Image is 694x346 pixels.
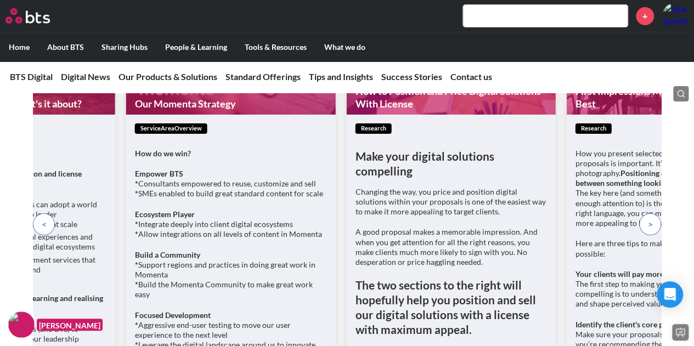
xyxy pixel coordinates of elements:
p: A good proposal makes a memorable impression. And when you get attention for all the right reason... [355,227,547,267]
p: Changing the way, you price and position digital solutions within your proposals is one of the ea... [355,187,547,217]
a: Standard Offerings [225,71,301,82]
strong: How do we win? [135,149,191,158]
label: What we do [315,33,374,61]
span: research [575,123,612,133]
a: Our Products & Solutions [119,71,217,82]
img: BTS Logo [5,8,50,24]
a: Success Stories [381,71,442,82]
a: BTS Digital [10,71,53,82]
a: How to Position and Price Digital Solutions With License [346,81,556,115]
div: Open Intercom Messenger [657,281,683,308]
span: serviceAreaOverview [135,123,207,133]
a: Digital News [61,71,110,82]
a: + [636,7,654,25]
a: Profile [662,3,689,29]
strong: The two sections to the right will hopefully help you position and sell our digital solutions wit... [355,278,535,336]
label: About BTS [38,33,93,61]
strong: Make your digital solutions compelling [355,149,494,178]
strong: Empower BTS [135,169,183,178]
img: F [8,311,35,338]
strong: Identify the client's core problem. [575,320,690,329]
label: Tools & Resources [236,33,315,61]
strong: Focused Development [135,310,211,320]
a: Go home [5,8,70,24]
p: Consultants empowered to reuse, customize and sell SMEs enabled to build great standard content f... [135,169,327,199]
a: Tips and Insights [309,71,373,82]
figcaption: [PERSON_NAME] [37,319,103,331]
label: People & Learning [156,33,236,61]
label: Sharing Hubs [93,33,156,61]
a: Contact us [450,71,492,82]
strong: Build a Community [135,250,200,259]
img: Lisa Sprenkle [662,3,689,29]
a: Our Momenta Strategy [126,93,336,115]
p: Integrate deeply into client digital ecosystems Allow integrations on all levels of content in Mo... [135,209,327,240]
p: Support regions and practices in doing great work in Momenta Build the Momenta Community to make ... [135,250,327,300]
span: research [355,123,391,133]
strong: Ecosystem Player [135,209,195,219]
